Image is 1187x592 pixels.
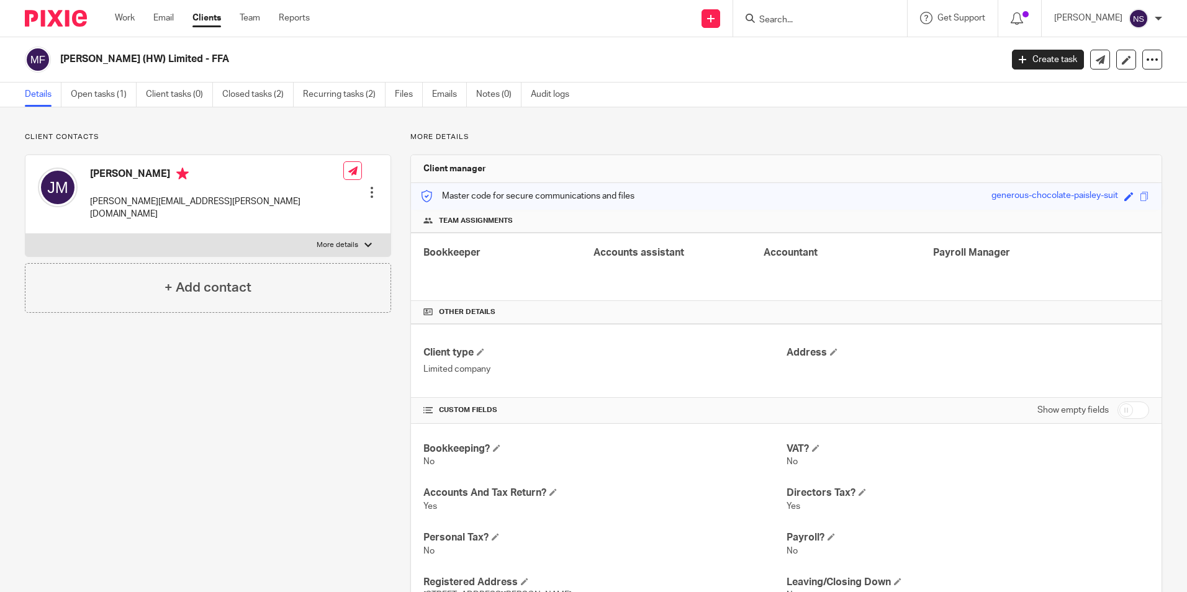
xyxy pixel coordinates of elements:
[758,15,870,26] input: Search
[420,190,634,202] p: Master code for secure communications and files
[423,346,786,359] h4: Client type
[787,531,1149,544] h4: Payroll?
[423,442,786,455] h4: Bookkeeping?
[153,12,174,24] a: Email
[933,248,1010,258] span: Payroll Manager
[25,47,51,73] img: svg%3E
[531,83,579,107] a: Audit logs
[1037,404,1109,416] label: Show empty fields
[521,578,528,585] span: Edit Registered Address
[787,442,1149,455] h4: VAT?
[146,83,213,107] a: Client tasks (0)
[71,83,137,107] a: Open tasks (1)
[423,576,786,589] h4: Registered Address
[115,12,135,24] a: Work
[25,10,87,27] img: Pixie
[395,83,423,107] a: Files
[477,348,484,356] span: Change Client type
[787,457,798,466] span: No
[439,216,513,226] span: Team assignments
[423,248,481,258] span: Bookkeeper
[60,53,806,66] h2: [PERSON_NAME] (HW) Limited - FFA
[423,487,786,500] h4: Accounts And Tax Return?
[423,531,786,544] h4: Personal Tax?
[549,488,557,496] span: Edit Accounts And Tax Return?
[165,278,251,297] h4: + Add contact
[859,488,866,496] span: Edit Directors Tax?
[1090,50,1110,70] a: Send new email
[764,248,818,258] span: Accountant
[593,248,684,258] span: Accounts assistant
[493,444,500,452] span: Edit Bookkeeping?
[830,348,837,356] span: Edit Address
[439,307,495,317] span: Other details
[1140,192,1149,201] span: Copy to clipboard
[410,132,1162,142] p: More details
[279,12,310,24] a: Reports
[176,168,189,180] i: Primary
[492,533,499,540] span: Edit Personal Tax?
[991,189,1118,204] div: generous-chocolate-paisley-suit
[423,457,435,466] span: No
[828,533,835,540] span: Edit Payroll?
[240,12,260,24] a: Team
[90,168,343,183] h4: [PERSON_NAME]
[38,168,78,207] img: svg%3E
[222,83,294,107] a: Closed tasks (2)
[25,83,61,107] a: Details
[192,12,221,24] a: Clients
[432,83,467,107] a: Emails
[812,444,819,452] span: Edit VAT?
[423,547,435,555] span: No
[1116,50,1136,70] a: Edit client
[787,346,1149,359] h4: Address
[1124,192,1134,201] span: Edit code
[25,132,391,142] p: Client contacts
[1054,12,1122,24] p: [PERSON_NAME]
[1129,9,1149,29] img: svg%3E
[937,14,985,22] span: Get Support
[423,163,486,175] h3: Client manager
[894,578,901,585] span: Edit Leaving/Closing Down
[317,240,358,250] p: More details
[787,502,800,511] span: Yes
[423,363,786,375] p: Limited company
[787,547,798,555] span: No
[303,83,386,107] a: Recurring tasks (2)
[476,83,521,107] a: Notes (0)
[787,487,1149,500] h4: Directors Tax?
[423,405,786,415] h4: CUSTOM FIELDS
[1012,50,1084,70] a: Create task
[423,502,437,511] span: Yes
[787,576,1149,589] h4: Leaving/Closing Down
[90,195,343,221] p: [PERSON_NAME][EMAIL_ADDRESS][PERSON_NAME][DOMAIN_NAME]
